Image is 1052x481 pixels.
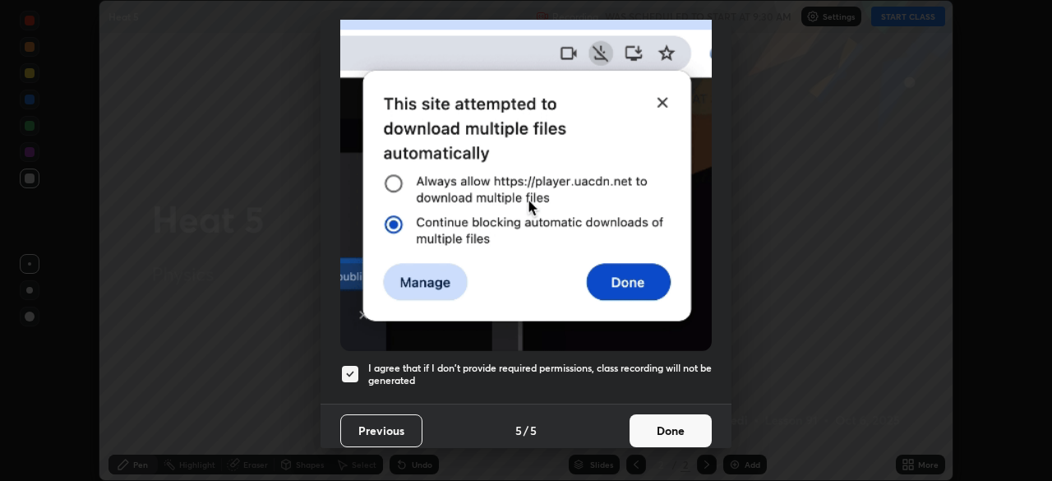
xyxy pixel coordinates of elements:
button: Done [630,414,712,447]
h4: 5 [530,422,537,439]
h5: I agree that if I don't provide required permissions, class recording will not be generated [368,362,712,387]
button: Previous [340,414,422,447]
h4: / [524,422,528,439]
h4: 5 [515,422,522,439]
